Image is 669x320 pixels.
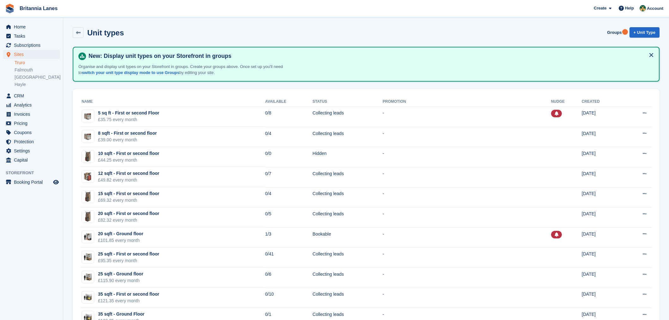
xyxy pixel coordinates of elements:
td: - [383,268,551,288]
a: Preview store [52,178,60,186]
span: Storefront [6,170,63,176]
div: £39.00 every month [98,137,157,143]
a: + Unit Type [629,27,660,38]
img: Nathan Kellow [640,5,646,11]
a: menu [3,110,60,119]
td: 0/5 [265,207,313,228]
td: [DATE] [582,207,622,228]
div: £49.82 every month [98,177,159,183]
td: - [383,107,551,127]
td: - [383,187,551,207]
div: 25 sqft - First or second floor [98,251,159,257]
div: £35.75 every month [98,116,159,123]
td: [DATE] [582,107,622,127]
td: - [383,227,551,248]
a: Falmouth [15,67,60,73]
th: Status [313,97,383,107]
a: menu [3,178,60,187]
div: 35 sqft - Ground Floor [98,311,144,317]
span: Create [594,5,606,11]
td: Collecting leads [313,207,383,228]
div: 8 sqft - First or second floor [98,130,157,137]
td: Collecting leads [313,127,383,147]
span: Capital [14,156,52,164]
th: Available [265,97,313,107]
div: £115.90 every month [98,277,143,284]
img: 25-sqft-unit.jpg [82,273,94,282]
div: 15 sqft - First or second floor [98,190,159,197]
img: 20-sqft-unit.jpg [82,232,94,242]
td: - [383,127,551,147]
img: Locker%20Small%20-%20Plain.jpg [82,130,94,142]
td: - [383,288,551,308]
td: 1/3 [265,227,313,248]
div: £82.32 every month [98,217,159,224]
td: 0/6 [265,268,313,288]
td: [DATE] [582,227,622,248]
span: Home [14,22,52,31]
span: Help [625,5,634,11]
td: Collecting leads [313,167,383,187]
p: Organise and display unit types on your Storefront in groups. Create your groups above. Once set ... [78,64,300,76]
span: Subscriptions [14,41,52,50]
h4: New: Display unit types on your Storefront in groups [86,52,654,60]
div: 20 sqft - Ground floor [98,231,143,237]
td: Collecting leads [313,187,383,207]
a: Groups [605,27,624,38]
img: Locker%20Small%20-%20Plain.jpg [82,110,94,122]
td: [DATE] [582,268,622,288]
div: 10 sqft - First or second floor [98,150,159,157]
span: Tasks [14,32,52,40]
div: £44.25 every month [98,157,159,163]
a: menu [3,22,60,31]
td: 0/8 [265,107,313,127]
td: - [383,167,551,187]
img: Locker%20Medium%202%20-%20Plain.jpg [82,170,94,182]
a: menu [3,156,60,164]
div: 20 sqft - First or second floor [98,210,159,217]
a: menu [3,146,60,155]
a: menu [3,50,60,59]
a: menu [3,91,60,100]
td: Bookable [313,227,383,248]
th: Name [80,97,265,107]
td: 0/10 [265,288,313,308]
td: 0/0 [265,147,313,167]
img: Locker%20Large%20-%20Plain.jpg [82,151,94,163]
a: menu [3,119,60,128]
div: 5 sq ft - First or second Floor [98,110,159,116]
a: Truro [15,60,60,66]
span: Booking Portal [14,178,52,187]
th: Nudge [551,97,582,107]
span: Sites [14,50,52,59]
img: Locker%20Large%20-%20Plain.jpg [82,211,94,223]
img: 25-sqft-unit.jpg [82,252,94,262]
td: Hidden [313,147,383,167]
span: Account [647,5,663,12]
td: [DATE] [582,147,622,167]
h2: Unit types [87,28,124,37]
td: [DATE] [582,248,622,268]
th: Created [582,97,622,107]
td: 0/7 [265,167,313,187]
span: Invoices [14,110,52,119]
a: [GEOGRAPHIC_DATA] [15,74,60,80]
td: Collecting leads [313,268,383,288]
span: CRM [14,91,52,100]
a: menu [3,41,60,50]
div: £101.85 every month [98,237,143,244]
td: 0/4 [265,187,313,207]
td: [DATE] [582,187,622,207]
div: £121.35 every month [98,298,159,304]
td: Collecting leads [313,288,383,308]
td: - [383,207,551,228]
img: stora-icon-8386f47178a22dfd0bd8f6a31ec36ba5ce8667c1dd55bd0f319d3a0aa187defe.svg [5,4,15,13]
span: Coupons [14,128,52,137]
span: Pricing [14,119,52,128]
div: £69.32 every month [98,197,159,204]
a: switch your unit type display mode to use Groups [82,70,179,75]
td: - [383,248,551,268]
td: Collecting leads [313,107,383,127]
a: menu [3,128,60,137]
td: 0/4 [265,127,313,147]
